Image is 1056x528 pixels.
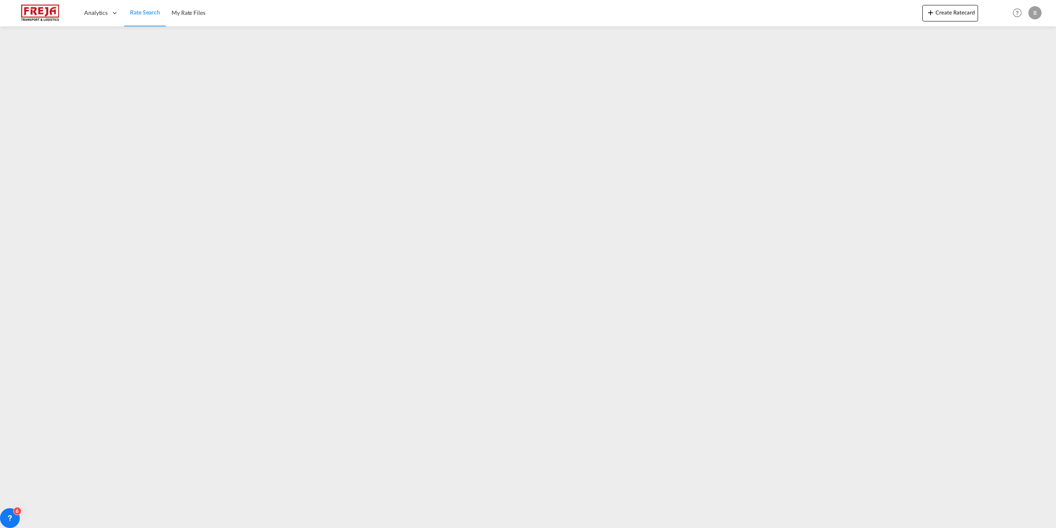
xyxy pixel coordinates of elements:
[172,9,205,16] span: My Rate Files
[922,5,978,21] button: icon-plus 400-fgCreate Ratecard
[130,9,160,16] span: Rate Search
[1028,6,1042,19] div: B
[1010,6,1028,21] div: Help
[1010,6,1024,20] span: Help
[84,9,108,17] span: Analytics
[926,7,936,17] md-icon: icon-plus 400-fg
[12,4,68,22] img: 586607c025bf11f083711d99603023e7.png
